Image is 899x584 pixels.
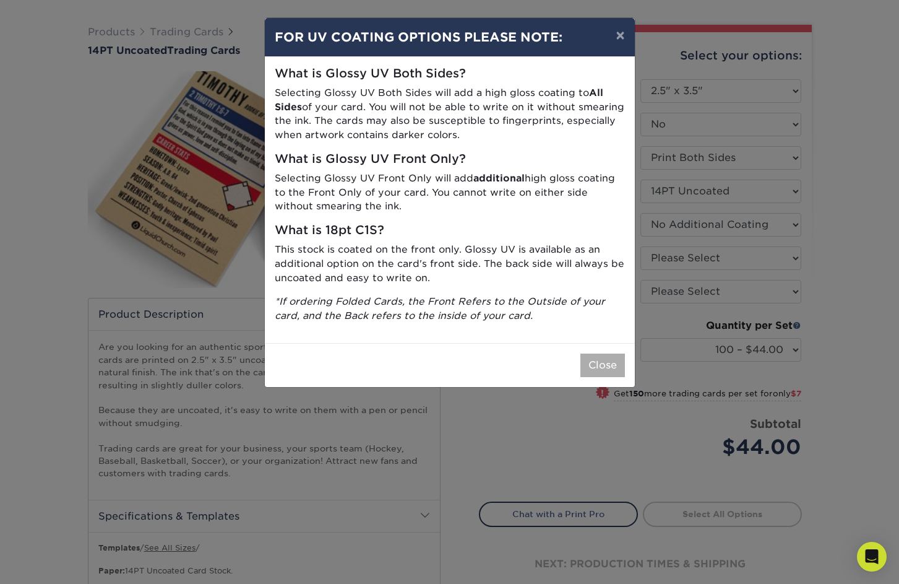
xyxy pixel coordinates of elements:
[275,172,625,214] p: Selecting Glossy UV Front Only will add high gloss coating to the Front Only of your card. You ca...
[275,86,625,142] p: Selecting Glossy UV Both Sides will add a high gloss coating to of your card. You will not be abl...
[580,354,625,377] button: Close
[275,152,625,167] h5: What is Glossy UV Front Only?
[606,18,634,53] button: ×
[857,542,887,572] div: Open Intercom Messenger
[275,295,605,321] i: *If ordering Folded Cards, the Front Refers to the Outside of your card, and the Back refers to t...
[275,243,625,285] p: This stock is coated on the front only. Glossy UV is available as an additional option on the car...
[275,28,625,46] h4: FOR UV COATING OPTIONS PLEASE NOTE:
[473,172,525,184] strong: additional
[275,87,603,113] strong: All Sides
[275,67,625,81] h5: What is Glossy UV Both Sides?
[275,224,625,238] h5: What is 18pt C1S?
